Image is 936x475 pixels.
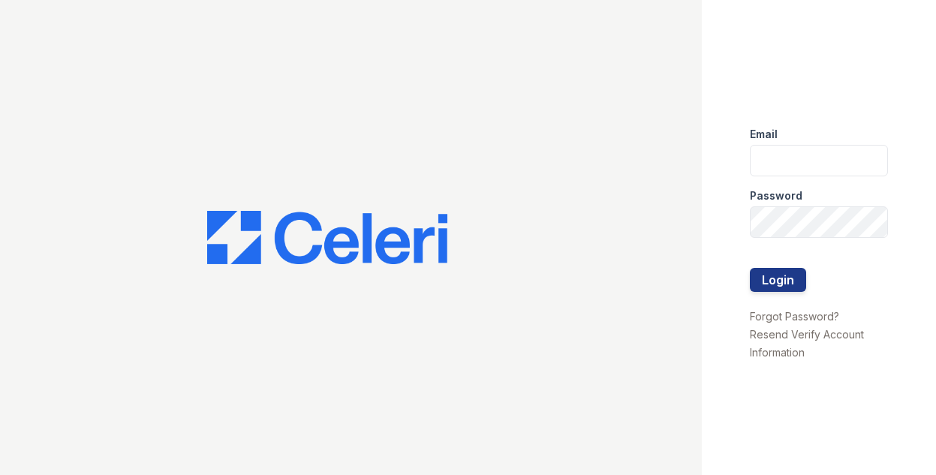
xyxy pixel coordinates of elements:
a: Forgot Password? [750,310,839,323]
a: Resend Verify Account Information [750,328,864,359]
img: CE_Logo_Blue-a8612792a0a2168367f1c8372b55b34899dd931a85d93a1a3d3e32e68fde9ad4.png [207,211,447,265]
label: Email [750,127,778,142]
label: Password [750,188,802,203]
button: Login [750,268,806,292]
